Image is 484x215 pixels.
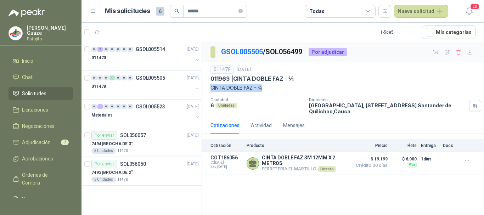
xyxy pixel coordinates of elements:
a: Órdenes de Compra [9,168,73,189]
img: Logo peakr [9,9,45,17]
p: SOL056057 [120,133,146,138]
span: Aprobaciones [22,155,53,163]
p: GSOL005523 [136,104,165,109]
div: 0 [103,47,109,52]
div: 5 Unidades [91,177,116,182]
p: Precio [352,143,388,148]
div: 0 [116,47,121,52]
span: Solicitudes [22,90,46,97]
div: 0 [122,104,127,109]
span: Remisiones [22,195,48,203]
p: $ 6.000 [392,155,417,163]
p: 011478 [91,83,106,90]
div: 0 [91,75,97,80]
p: CINTA DOBLE FAZ 3M 12MM X 2 METROS [262,155,348,166]
p: Cotización [210,143,242,148]
div: 1 [97,104,103,109]
div: 0 [116,75,121,80]
span: Órdenes de Compra [22,171,66,187]
div: Unidades [215,103,237,108]
span: Chat [22,73,33,81]
p: Flete [392,143,417,148]
div: 0 [128,47,133,52]
p: [PERSON_NAME] Guaza [27,26,73,35]
button: Nueva solicitud [394,5,448,18]
p: / SOL056499 [221,46,303,57]
span: $ 19.199 [352,155,388,163]
div: 0 [103,104,109,109]
div: 0 [97,75,103,80]
span: close-circle [238,8,243,15]
span: close-circle [238,9,243,13]
p: SOL056050 [120,162,146,166]
div: 0 [122,75,127,80]
div: Actividad [251,121,272,129]
div: Cotizaciones [210,121,240,129]
p: 11470 [117,148,128,154]
a: Por enviarSOL056050[DATE] 7493 |BROCHA DE 2"5 Unidades11470 [81,157,202,186]
p: Entrega [421,143,439,148]
p: CINTA DOBLE FAZ - ¾ [210,84,475,92]
span: Adjudicación [22,138,51,146]
p: [DATE] [187,132,199,139]
p: 6 [210,102,214,108]
p: GSOL005514 [136,47,165,52]
a: Solicitudes [9,87,73,100]
div: Todas [309,7,324,15]
div: Por adjudicar [309,48,347,56]
div: Flex [407,162,417,168]
p: [GEOGRAPHIC_DATA], [STREET_ADDRESS] Santander de Quilichao , Cauca [309,102,466,114]
a: Adjudicación7 [9,136,73,149]
span: 6 [156,7,164,16]
span: C: [DATE] [210,160,242,165]
div: 1 - 5 de 5 [380,27,416,38]
p: [DATE] [187,46,199,53]
a: Licitaciones [9,103,73,117]
p: 7494 | BROCHA DE 3" [91,141,133,147]
span: Negociaciones [22,122,55,130]
div: 0 [128,75,133,80]
span: Exp: [DATE] [210,165,242,169]
p: 7493 | BROCHA DE 2" [91,169,133,176]
div: 0 [109,104,115,109]
span: Crédito 30 días [352,163,388,168]
div: Mensajes [283,121,305,129]
img: Company Logo [9,27,22,40]
p: Materiales [91,112,113,119]
p: COT186056 [210,155,242,160]
span: 20 [470,3,480,10]
p: 11470 [117,177,128,182]
div: 0 [116,104,121,109]
div: 0 [91,104,97,109]
div: Por enviar [91,160,117,168]
a: Aprobaciones [9,152,73,165]
a: GSOL005505 [221,47,263,56]
div: Por enviar [91,131,117,140]
span: Inicio [22,57,33,65]
div: 0 [109,47,115,52]
p: 011470 [91,55,106,61]
a: Chat [9,70,73,84]
div: 0 [122,47,127,52]
a: 0 2 0 0 0 0 0 GSOL005514[DATE] 011470 [91,45,200,68]
p: Patojito [27,37,73,41]
a: 0 0 0 1 0 0 0 GSOL005505[DATE] 011478 [91,74,200,96]
h1: Mis solicitudes [105,6,150,16]
span: 7 [61,140,69,145]
p: [DATE] [187,103,199,110]
p: Producto [247,143,348,148]
a: Por enviarSOL056057[DATE] 7494 |BROCHA DE 3"5 Unidades11470 [81,128,202,157]
div: 0 [103,75,109,80]
div: 2 [97,47,103,52]
p: 1 días [421,155,439,163]
p: GSOL005505 [136,75,165,80]
p: [DATE] [187,161,199,168]
a: Remisiones [9,192,73,206]
span: Licitaciones [22,106,48,114]
div: 5 Unidades [91,148,116,154]
a: 0 1 0 0 0 0 0 GSOL005523[DATE] Materiales [91,102,200,125]
p: 011963 | CINTA DOBLE FAZ - ¾ [210,75,294,83]
p: Docs [443,143,457,148]
button: Mís categorías [422,26,475,39]
p: [DATE] [187,75,199,81]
